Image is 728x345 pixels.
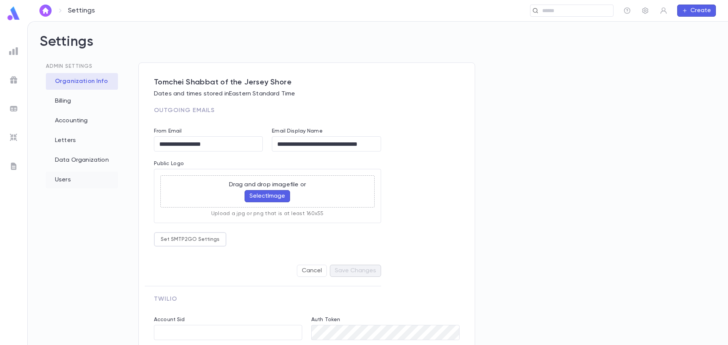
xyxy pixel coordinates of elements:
[46,73,118,90] div: Organization Info
[154,128,182,134] label: From Email
[154,108,215,114] span: Outgoing Emails
[9,162,18,171] img: letters_grey.7941b92b52307dd3b8a917253454ce1c.svg
[154,90,460,98] p: Dates and times stored in Eastern Standard Time
[6,6,21,21] img: logo
[677,5,716,17] button: Create
[9,104,18,113] img: batches_grey.339ca447c9d9533ef1741baa751efc33.svg
[154,232,226,247] button: Set SMTP2GO Settings
[46,93,118,109] div: Billing
[272,128,323,134] label: Email Display Name
[46,132,118,149] div: Letters
[311,317,340,323] label: Auth Token
[245,190,290,202] button: SelectImage
[40,34,716,62] h2: Settings
[9,133,18,142] img: imports_grey.530a8a0e642e233f2baf0ef88e8c9fcb.svg
[297,265,327,277] button: Cancel
[154,78,460,87] span: Tomchei Shabbat of the Jersey Shore
[9,47,18,56] img: reports_grey.c525e4749d1bce6a11f5fe2a8de1b229.svg
[229,181,306,189] p: Drag and drop image file or
[154,296,177,302] span: Twilio
[46,112,118,129] div: Accounting
[46,172,118,188] div: Users
[9,75,18,84] img: campaigns_grey.99e729a5f7ee94e3726e6486bddda8f1.svg
[46,152,118,169] div: Data Organization
[41,8,50,14] img: home_white.a664292cf8c1dea59945f0da9f25487c.svg
[154,317,185,323] label: Account Sid
[46,64,93,69] span: Admin Settings
[211,211,324,217] p: Upload a jpg or png that is at least 160x55
[68,6,95,15] p: Settings
[154,161,381,169] p: Public Logo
